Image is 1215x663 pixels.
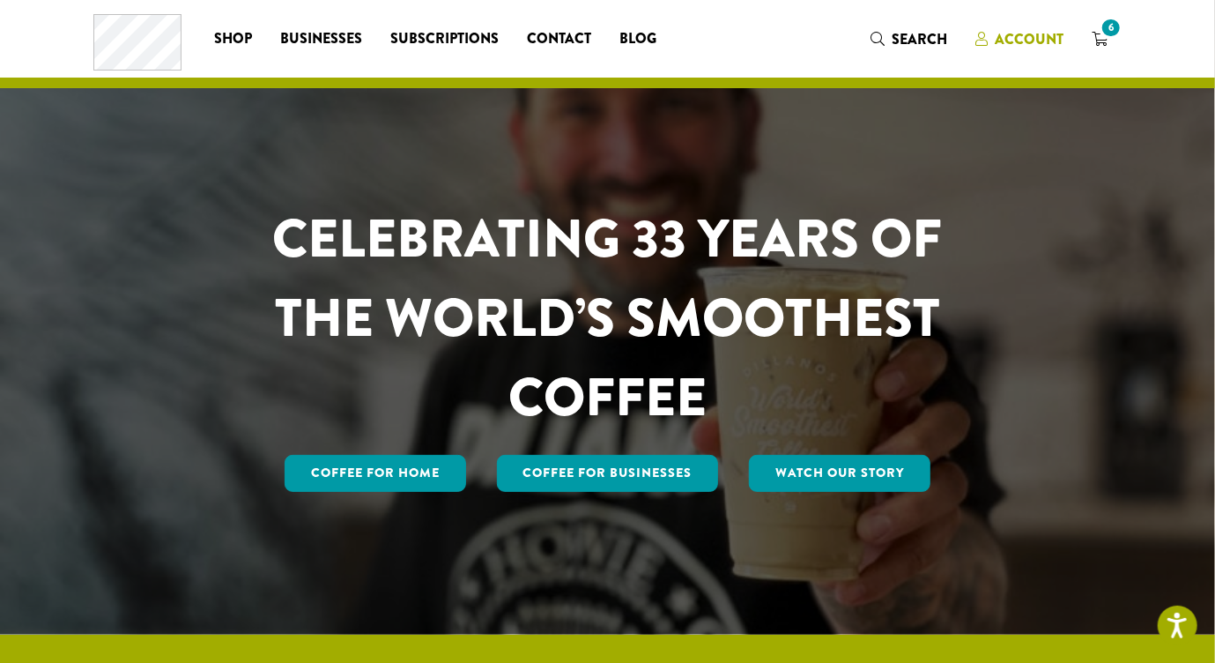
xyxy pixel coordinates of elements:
[619,28,656,50] span: Blog
[893,29,948,49] span: Search
[390,28,499,50] span: Subscriptions
[285,455,466,492] a: Coffee for Home
[214,28,252,50] span: Shop
[280,28,362,50] span: Businesses
[221,199,995,437] h1: CELEBRATING 33 YEARS OF THE WORLD’S SMOOTHEST COFFEE
[749,455,930,492] a: Watch Our Story
[527,28,591,50] span: Contact
[497,455,719,492] a: Coffee For Businesses
[857,25,962,54] a: Search
[200,25,266,53] a: Shop
[1099,16,1122,40] span: 6
[996,29,1064,49] span: Account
